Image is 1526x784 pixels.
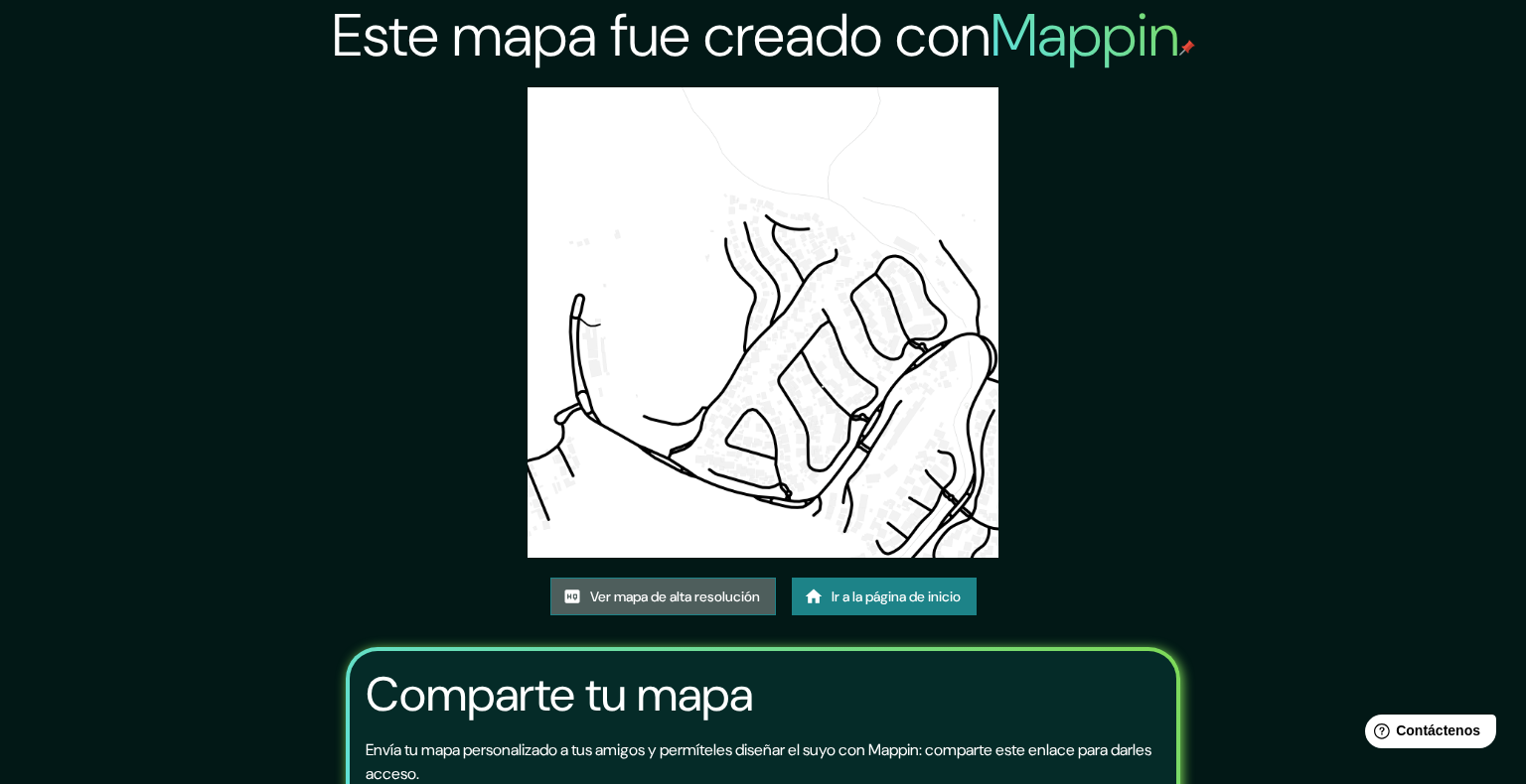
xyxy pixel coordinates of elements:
img: pin de mapeo [1179,40,1195,56]
img: created-map [528,87,998,558]
a: Ir a la página de inicio [792,578,977,615]
font: Ver mapa de alta resolución [590,588,760,605]
font: Comparte tu mapa [366,663,753,725]
a: Ver mapa de alta resolución [550,578,776,615]
iframe: Lanzador de widgets de ayuda [1349,707,1504,762]
font: Ir a la página de inicio [832,588,961,605]
font: Envía tu mapa personalizado a tus amigos y permíteles diseñar el suyo con Mappin: comparte este e... [366,739,1151,784]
